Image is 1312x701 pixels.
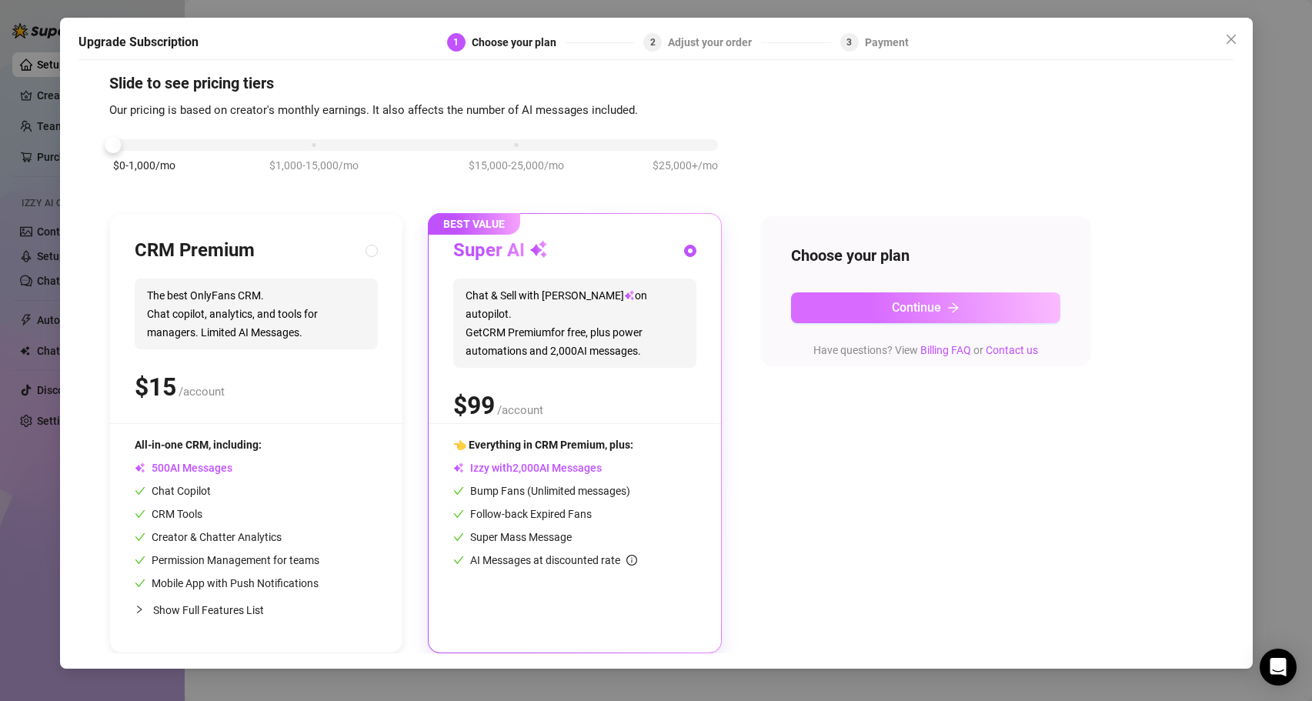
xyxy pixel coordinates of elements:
span: check [453,555,464,566]
span: $1,000-15,000/mo [269,157,359,174]
span: info-circle [626,555,637,566]
span: Chat Copilot [135,485,211,497]
div: Payment [865,33,909,52]
span: check [135,555,145,566]
span: BEST VALUE [428,213,520,235]
span: $0-1,000/mo [113,157,175,174]
span: Have questions? View or [813,344,1038,356]
span: AI Messages [135,462,232,474]
a: Contact us [986,344,1038,356]
span: check [453,532,464,542]
button: Close [1219,27,1244,52]
span: Super Mass Message [453,531,572,543]
span: CRM Tools [135,508,202,520]
span: /account [179,385,225,399]
span: AI Messages at discounted rate [470,554,637,566]
span: check [453,509,464,519]
div: Open Intercom Messenger [1260,649,1297,686]
span: $ [135,372,176,402]
span: 1 [453,37,459,48]
span: $25,000+/mo [653,157,718,174]
div: Adjust your order [668,33,761,52]
h3: Super AI [453,239,548,263]
h4: Choose your plan [791,245,1060,266]
h3: CRM Premium [135,239,255,263]
h4: Slide to see pricing tiers [109,72,1204,94]
div: Show Full Features List [135,592,378,628]
span: close [1225,33,1237,45]
span: Chat & Sell with [PERSON_NAME] on autopilot. Get CRM Premium for free, plus power automations and... [453,279,696,368]
span: check [135,486,145,496]
span: collapsed [135,605,144,614]
span: Creator & Chatter Analytics [135,531,282,543]
span: check [135,532,145,542]
span: 👈 Everything in CRM Premium, plus: [453,439,633,451]
span: Mobile App with Push Notifications [135,577,319,589]
span: /account [497,403,543,417]
div: Choose your plan [472,33,566,52]
span: Bump Fans (Unlimited messages) [453,485,630,497]
button: Continuearrow-right [791,292,1060,323]
span: arrow-right [947,302,960,314]
span: Permission Management for teams [135,554,319,566]
span: Continue [892,300,941,315]
span: All-in-one CRM, including: [135,439,262,451]
span: 3 [846,37,852,48]
span: Our pricing is based on creator's monthly earnings. It also affects the number of AI messages inc... [109,103,638,117]
span: $15,000-25,000/mo [469,157,564,174]
span: check [135,578,145,589]
span: check [135,509,145,519]
span: Izzy with AI Messages [453,462,602,474]
span: Follow-back Expired Fans [453,508,592,520]
a: Billing FAQ [920,344,971,356]
span: $ [453,391,495,420]
h5: Upgrade Subscription [78,33,199,52]
span: Close [1219,33,1244,45]
span: check [453,486,464,496]
span: The best OnlyFans CRM. Chat copilot, analytics, and tools for managers. Limited AI Messages. [135,279,378,349]
span: 2 [650,37,656,48]
span: Show Full Features List [153,604,264,616]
